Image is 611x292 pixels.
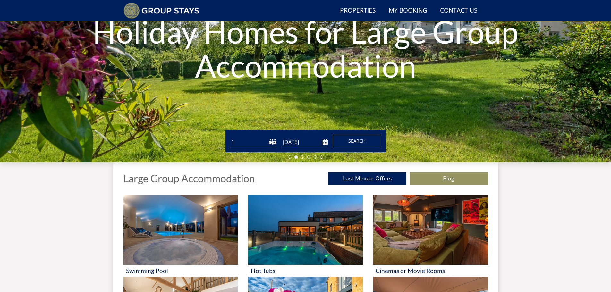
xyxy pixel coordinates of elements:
h3: Cinemas or Movie Rooms [376,267,485,274]
img: 'Swimming Pool' - Large Group Accommodation Holiday Ideas [123,195,238,265]
h1: Large Group Accommodation [123,173,255,184]
button: Search [333,135,381,147]
img: Group Stays [123,3,199,19]
a: 'Cinemas or Movie Rooms' - Large Group Accommodation Holiday Ideas Cinemas or Movie Rooms [373,195,488,277]
span: Search [348,138,366,144]
a: 'Hot Tubs' - Large Group Accommodation Holiday Ideas Hot Tubs [248,195,363,277]
a: Contact Us [437,4,480,18]
input: Arrival Date [282,137,328,147]
a: Blog [410,172,488,185]
a: Last Minute Offers [328,172,406,185]
h1: Holiday Homes for Large Group Accommodation [92,2,520,95]
h3: Swimming Pool [126,267,235,274]
h3: Hot Tubs [251,267,360,274]
img: 'Cinemas or Movie Rooms' - Large Group Accommodation Holiday Ideas [373,195,488,265]
a: Properties [337,4,378,18]
img: 'Hot Tubs' - Large Group Accommodation Holiday Ideas [248,195,363,265]
a: My Booking [386,4,430,18]
a: 'Swimming Pool' - Large Group Accommodation Holiday Ideas Swimming Pool [123,195,238,277]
